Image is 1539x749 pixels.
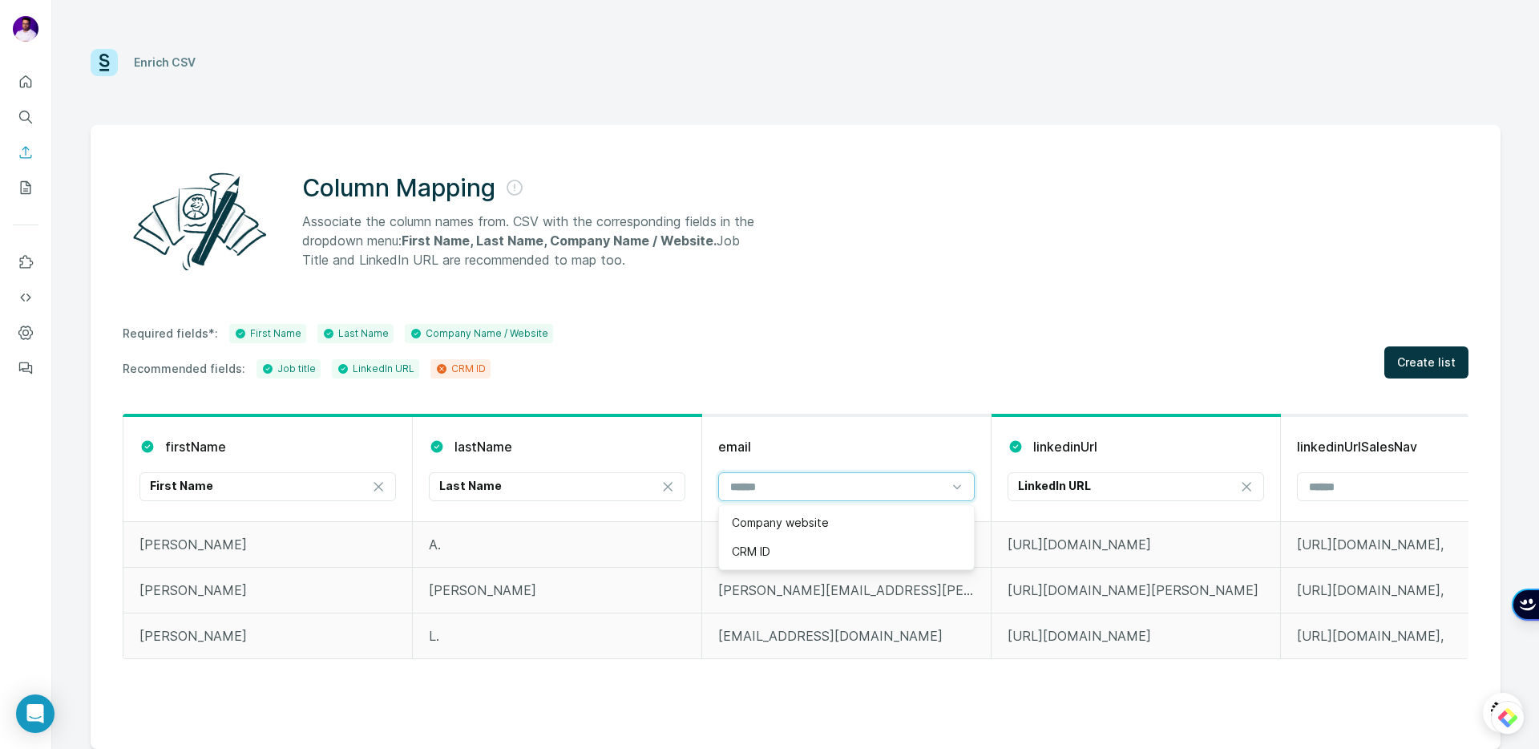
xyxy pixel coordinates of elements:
p: lastName [454,437,512,456]
span: Create list [1397,354,1456,370]
p: Required fields*: [123,326,218,342]
button: My lists [13,173,38,202]
div: Open Intercom Messenger [16,694,55,733]
img: Surfe Illustration - Column Mapping [123,164,277,279]
img: Surfe Logo [91,49,118,76]
div: LinkedIn URL [337,362,414,376]
div: Company Name / Website [410,326,548,341]
div: Last Name [322,326,389,341]
button: Use Surfe API [13,283,38,312]
button: Create list [1384,346,1468,379]
p: linkedinUrlSalesNav [1297,437,1417,456]
button: Dashboard [13,318,38,347]
p: Last Name [439,478,502,494]
p: [PERSON_NAME][EMAIL_ADDRESS][PERSON_NAME][DOMAIN_NAME] [718,581,975,600]
p: [EMAIL_ADDRESS][DOMAIN_NAME] [718,626,975,646]
p: [PERSON_NAME] [139,626,396,646]
p: [URL][DOMAIN_NAME] [1008,535,1264,554]
p: Company website [732,515,829,531]
p: Recommended fields: [123,361,245,377]
p: [PERSON_NAME] [139,581,396,600]
p: CRM ID [732,544,770,560]
p: LinkedIn URL [1018,478,1091,494]
div: Enrich CSV [134,55,196,71]
p: [PERSON_NAME] [139,535,396,554]
p: firstName [165,437,226,456]
p: Associate the column names from. CSV with the corresponding fields in the dropdown menu: Job Titl... [302,212,765,269]
h2: Column Mapping [302,173,495,202]
p: [PERSON_NAME] [429,581,685,600]
div: Job title [261,362,316,376]
button: Use Surfe on LinkedIn [13,248,38,277]
div: First Name [234,326,301,341]
p: A. [429,535,685,554]
p: [URL][DOMAIN_NAME][PERSON_NAME] [1008,581,1264,600]
button: Feedback [13,354,38,383]
p: email [718,437,751,456]
button: Quick start [13,67,38,96]
button: Enrich CSV [13,138,38,167]
p: [URL][DOMAIN_NAME] [1008,626,1264,646]
p: L. [429,626,685,646]
p: First Name [150,478,213,494]
div: CRM ID [435,362,486,376]
strong: First Name, Last Name, Company Name / Website. [402,233,717,249]
button: Search [13,103,38,132]
img: Avatar [13,16,38,42]
p: linkedinUrl [1033,437,1097,456]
